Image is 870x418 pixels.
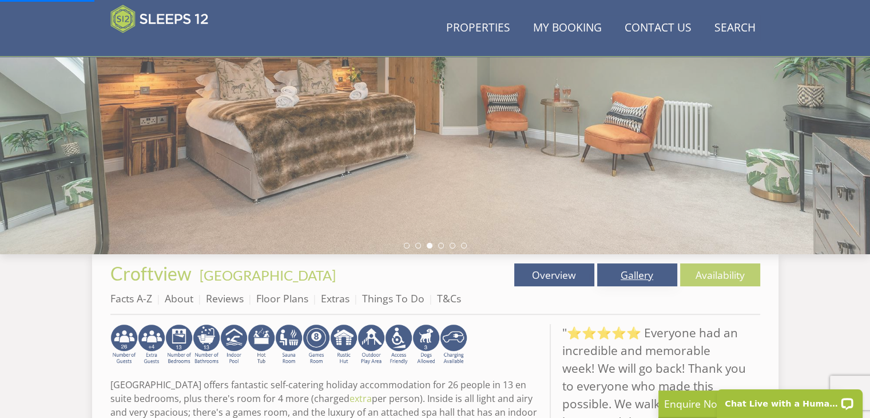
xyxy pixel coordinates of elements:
[412,324,440,365] img: AD_4nXd-jT5hHNksAPWhJAIRxcx8XLXGdLx_6Uzm9NHovndzqQrDZpGlbnGCADDtZpqPUzV0ZgC6WJCnnG57WItrTqLb6w-_3...
[529,15,606,41] a: My Booking
[362,291,424,305] a: Things To Do
[710,15,760,41] a: Search
[195,267,336,283] span: -
[680,263,760,286] a: Availability
[110,5,209,33] img: Sleeps 12
[597,263,677,286] a: Gallery
[138,324,165,365] img: AD_4nXfP_KaKMqx0g0JgutHT0_zeYI8xfXvmwo0MsY3H4jkUzUYMTusOxEa3Skhnz4D7oQ6oXH13YSgM5tXXReEg6aaUXi7Eu...
[514,263,594,286] a: Overview
[105,40,225,50] iframe: Customer reviews powered by Trustpilot
[220,324,248,365] img: AD_4nXei2dp4L7_L8OvME76Xy1PUX32_NMHbHVSts-g-ZAVb8bILrMcUKZI2vRNdEqfWP017x6NFeUMZMqnp0JYknAB97-jDN...
[206,291,244,305] a: Reviews
[165,291,193,305] a: About
[165,324,193,365] img: AD_4nXfH-zG8QO3mr-rXGVlYZDdinbny9RzgMeV-Mq7x7uof99LGYhz37qmOgvnI4JSWMfQnSTBLUeq3k2H87ok3EUhN2YKaU...
[110,262,192,285] span: Croftview
[709,382,870,418] iframe: LiveChat chat widget
[200,267,336,283] a: [GEOGRAPHIC_DATA]
[248,324,275,365] img: AD_4nXcpX5uDwed6-YChlrI2BYOgXwgg3aqYHOhRm0XfZB-YtQW2NrmeCr45vGAfVKUq4uWnc59ZmEsEzoF5o39EWARlT1ewO...
[437,291,461,305] a: T&Cs
[321,291,349,305] a: Extras
[664,396,836,411] p: Enquire Now
[193,324,220,365] img: AD_4nXcylygmA16EHDFbTayUD44IToexUe9nmodLj_G19alVWL86RsbVc8yU8E9EfzmkhgeU81P0b3chEH57Kan4gZf5V6UOR...
[442,15,515,41] a: Properties
[275,324,303,365] img: AD_4nXdjbGEeivCGLLmyT_JEP7bTfXsjgyLfnLszUAQeQ4RcokDYHVBt5R8-zTDbAVICNoGv1Dwc3nsbUb1qR6CAkrbZUeZBN...
[110,324,138,365] img: AD_4nXfjNEwncsbgs_0IsaxhQ9AEASnzi89RmNi0cgc7AD590cii1lAsBO0Mm7kpmgFfejLx8ygCvShbj7MvYJngkyBo-91B7...
[349,392,372,405] a: extra
[303,324,330,365] img: AD_4nXdrZMsjcYNLGsKuA84hRzvIbesVCpXJ0qqnwZoX5ch9Zjv73tWe4fnFRs2gJ9dSiUubhZXckSJX_mqrZBmYExREIfryF...
[357,324,385,365] img: AD_4nXfjdDqPkGBf7Vpi6H87bmAUe5GYCbodrAbU4sf37YN55BCjSXGx5ZgBV7Vb9EJZsXiNVuyAiuJUB3WVt-w9eJ0vaBcHg...
[110,291,152,305] a: Facts A-Z
[256,291,308,305] a: Floor Plans
[385,324,412,365] img: AD_4nXe3VD57-M2p5iq4fHgs6WJFzKj8B0b3RcPFe5LKK9rgeZlFmFoaMJPsJOOJzc7Q6RMFEqsjIZ5qfEJu1txG3QLmI_2ZW...
[440,324,467,365] img: AD_4nXcnT2OPG21WxYUhsl9q61n1KejP7Pk9ESVM9x9VetD-X_UXXoxAKaMRZGYNcSGiAsmGyKm0QlThER1osyFXNLmuYOVBV...
[620,15,696,41] a: Contact Us
[110,262,195,285] a: Croftview
[330,324,357,365] img: AD_4nXcf2sA9abUe2nZNwxOXGNzSl57z1UOtdTXWmPTSj2HmrbThJcpR7DMfUvlo_pBJN40atqOj72yrKjle2LFYeeoI5Lpqc...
